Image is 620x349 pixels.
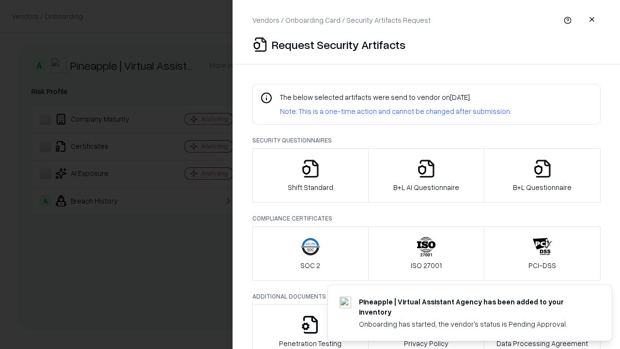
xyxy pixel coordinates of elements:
[252,214,601,222] p: Compliance Certificates
[411,260,442,270] p: ISO 27001
[252,226,369,281] button: SOC 2
[528,260,556,270] p: PCI-DSS
[252,292,601,301] p: Additional Documents
[280,106,511,116] p: Note: This is a one-time action and cannot be changed after submission.
[359,319,589,329] div: Onboarding has started, the vendor's status is Pending Approval.
[252,15,431,25] p: Vendors / Onboarding Card / Security Artifacts Request
[300,260,320,270] p: SOC 2
[280,92,511,102] p: The below selected artifacts were send to vendor on [DATE] .
[359,297,589,317] div: Pineapple | Virtual Assistant Agency has been added to your inventory
[513,182,572,192] p: B+L Questionnaire
[252,136,601,144] p: Security Questionnaires
[368,148,485,203] button: B+L AI Questionnaire
[368,226,485,281] button: ISO 27001
[393,182,459,192] p: B+L AI Questionnaire
[279,338,341,349] p: Penetration Testing
[496,338,588,349] p: Data Processing Agreement
[484,226,601,281] button: PCI-DSS
[404,338,449,349] p: Privacy Policy
[340,297,351,308] img: trypineapple.com
[252,148,369,203] button: Shift Standard
[288,182,333,192] p: Shift Standard
[484,148,601,203] button: B+L Questionnaire
[272,37,405,52] p: Request Security Artifacts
